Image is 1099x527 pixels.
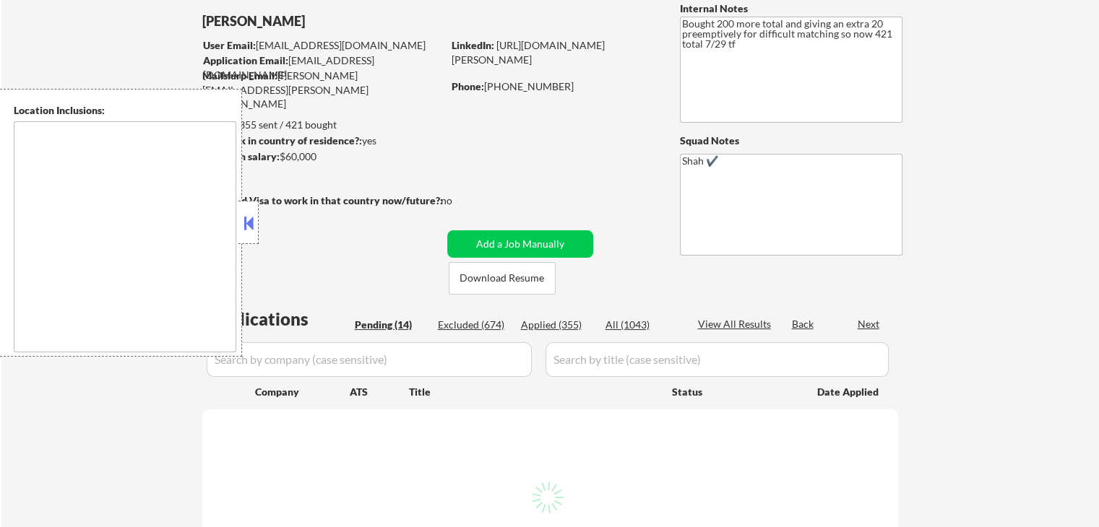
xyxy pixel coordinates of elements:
div: Company [255,385,350,399]
strong: Phone: [452,80,484,92]
div: [PHONE_NUMBER] [452,79,656,94]
div: Excluded (674) [438,318,510,332]
div: no [441,193,482,208]
div: Status [672,378,796,404]
div: Applications [207,310,350,328]
div: Next [858,317,881,331]
a: [URL][DOMAIN_NAME][PERSON_NAME] [452,39,605,66]
div: Location Inclusions: [14,103,236,118]
strong: Mailslurp Email: [202,69,277,82]
div: Squad Notes [680,134,902,148]
div: Title [409,385,658,399]
input: Search by title (case sensitive) [546,342,889,377]
div: Back [792,317,815,331]
div: [EMAIL_ADDRESS][DOMAIN_NAME] [203,53,442,82]
div: [EMAIL_ADDRESS][DOMAIN_NAME] [203,38,442,53]
strong: Can work in country of residence?: [202,134,362,147]
div: Internal Notes [680,1,902,16]
input: Search by company (case sensitive) [207,342,532,377]
strong: Will need Visa to work in that country now/future?: [202,194,443,206]
button: Download Resume [449,262,556,295]
div: View All Results [698,317,775,331]
strong: User Email: [203,39,256,51]
div: $60,000 [202,149,442,164]
button: Add a Job Manually [447,230,593,258]
div: Pending (14) [355,318,427,332]
div: ATS [350,385,409,399]
div: [PERSON_NAME] [202,12,499,30]
div: All (1043) [605,318,678,332]
div: Date Applied [817,385,881,399]
div: yes [202,134,438,148]
div: Applied (355) [521,318,593,332]
strong: Application Email: [203,54,288,66]
strong: LinkedIn: [452,39,494,51]
div: 355 sent / 421 bought [202,118,442,132]
div: [PERSON_NAME][EMAIL_ADDRESS][PERSON_NAME][DOMAIN_NAME] [202,69,442,111]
